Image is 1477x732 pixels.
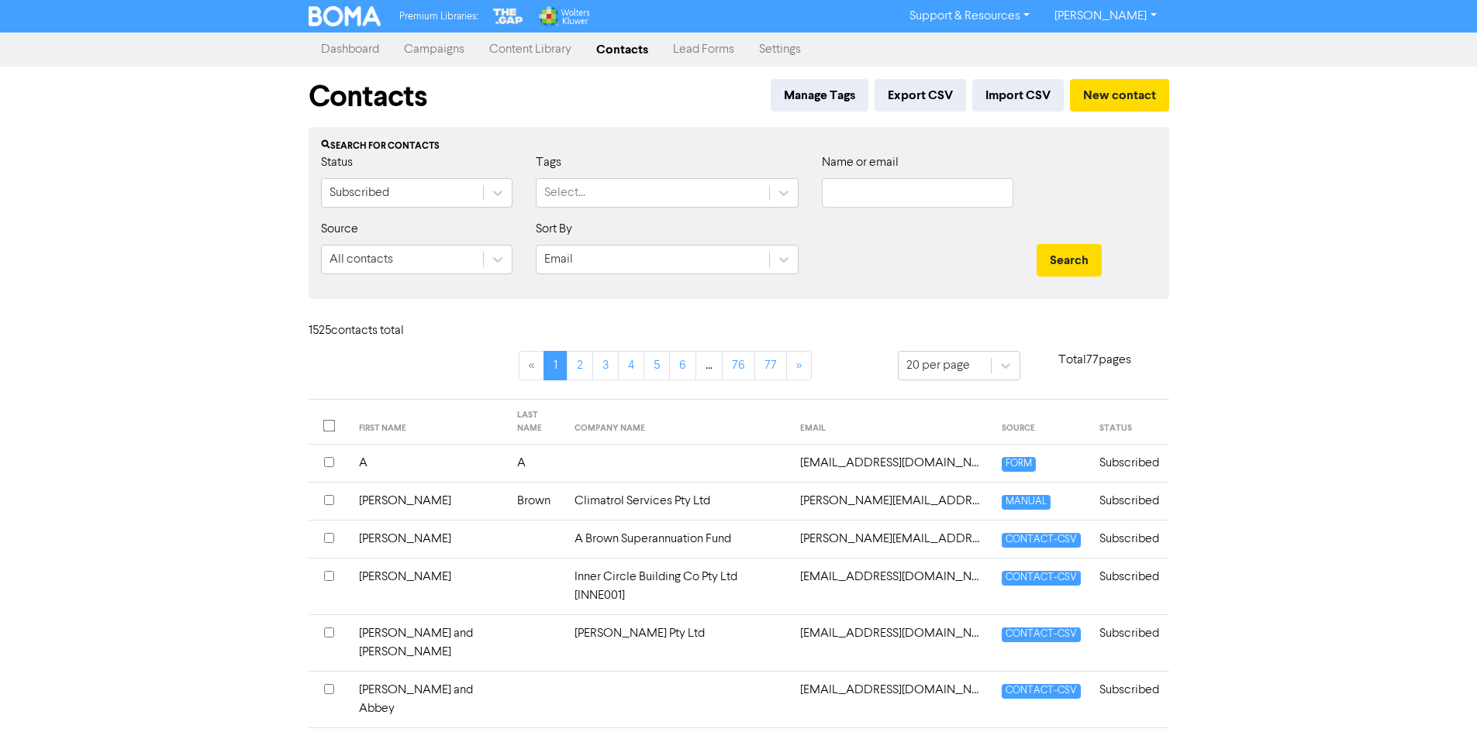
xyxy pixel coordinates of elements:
[1090,615,1168,672] td: Subscribed
[321,139,1157,153] div: Search for contacts
[1090,445,1168,483] td: Subscribed
[350,400,508,445] th: FIRST NAME
[399,12,478,22] span: Premium Libraries:
[544,351,568,380] a: Page 1 is your current page
[565,400,791,445] th: COMPANY NAME
[508,483,565,521] td: Brown
[1002,457,1036,472] span: FORM
[565,483,791,521] td: Climatrol Services Pty Ltd
[771,79,868,112] button: Manage Tags
[644,351,670,380] a: Page 5
[350,615,508,672] td: [PERSON_NAME] and [PERSON_NAME]
[309,34,392,65] a: Dashboard
[791,615,992,672] td: aaronweigel@hotmail.com
[1037,244,1102,277] button: Search
[906,356,970,375] div: 20 per page
[350,558,508,615] td: [PERSON_NAME]
[584,34,661,65] a: Contacts
[791,483,992,521] td: aaron@climatrolairconditioning.net.au
[350,672,508,728] td: [PERSON_NAME] and Abbey
[508,400,565,445] th: LAST NAME
[791,672,992,728] td: abbey@nourishd.com.au
[321,220,358,239] label: Source
[565,615,791,672] td: [PERSON_NAME] Pty Ltd
[565,558,791,615] td: Inner Circle Building Co Pty Ltd [INNE001]
[1002,533,1081,548] span: CONTACT-CSV
[330,184,389,202] div: Subscribed
[544,250,573,269] div: Email
[477,34,584,65] a: Content Library
[1002,571,1081,586] span: CONTACT-CSV
[508,445,565,483] td: A
[754,351,787,380] a: Page 77
[669,351,696,380] a: Page 6
[309,324,433,339] h6: 1525 contact s total
[350,445,508,483] td: A
[1002,495,1051,510] span: MANUAL
[1090,558,1168,615] td: Subscribed
[791,445,992,483] td: 7happyhippos@gmail.com
[350,521,508,558] td: [PERSON_NAME]
[330,250,393,269] div: All contacts
[1042,4,1168,29] a: [PERSON_NAME]
[791,400,992,445] th: EMAIL
[661,34,747,65] a: Lead Forms
[1002,627,1081,642] span: CONTACT-CSV
[786,351,812,380] a: »
[536,220,572,239] label: Sort By
[565,521,791,558] td: A Brown Superannuation Fund
[1070,79,1169,112] button: New contact
[791,521,992,558] td: aaron@climatrol.net.au
[1090,672,1168,728] td: Subscribed
[321,153,353,172] label: Status
[1020,351,1169,369] p: Total 77 pages
[392,34,477,65] a: Campaigns
[592,351,619,380] a: Page 3
[992,400,1090,445] th: SOURCE
[1090,521,1168,558] td: Subscribed
[537,6,590,26] img: Wolters Kluwer
[1090,400,1168,445] th: STATUS
[567,351,593,380] a: Page 2
[722,351,755,380] a: Page 76
[1090,483,1168,521] td: Subscribed
[897,4,1042,29] a: Support & Resources
[791,558,992,615] td: aaronweigel1@outlook.com
[1002,684,1081,699] span: CONTACT-CSV
[309,6,381,26] img: BOMA Logo
[822,153,899,172] label: Name or email
[491,6,525,26] img: The Gap
[350,483,508,521] td: [PERSON_NAME]
[1399,658,1477,732] iframe: Chat Widget
[972,79,1064,112] button: Import CSV
[309,79,427,115] h1: Contacts
[618,351,644,380] a: Page 4
[544,184,585,202] div: Select...
[536,153,561,172] label: Tags
[875,79,966,112] button: Export CSV
[747,34,813,65] a: Settings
